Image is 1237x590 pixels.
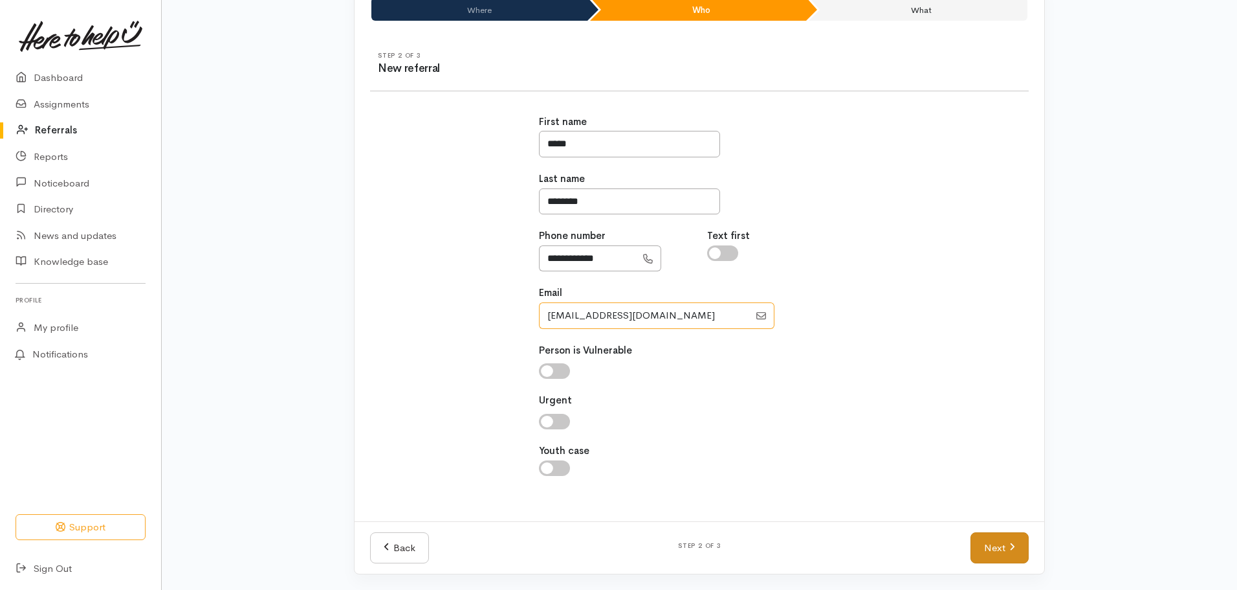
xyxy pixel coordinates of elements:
a: Back [370,532,429,564]
h6: Step 2 of 3 [444,542,954,549]
label: Person is Vulnerable [539,343,632,358]
label: Last name [539,172,585,187]
label: Phone number [539,229,606,244]
label: First name [539,115,587,130]
label: Email [539,286,562,301]
h6: Profile [16,291,146,309]
h6: Step 2 of 3 [378,52,699,59]
label: Youth case [539,444,589,459]
button: Support [16,514,146,541]
label: Text first [707,229,750,244]
label: Urgent [539,393,572,408]
a: Next [970,532,1029,564]
h3: New referral [378,63,699,75]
